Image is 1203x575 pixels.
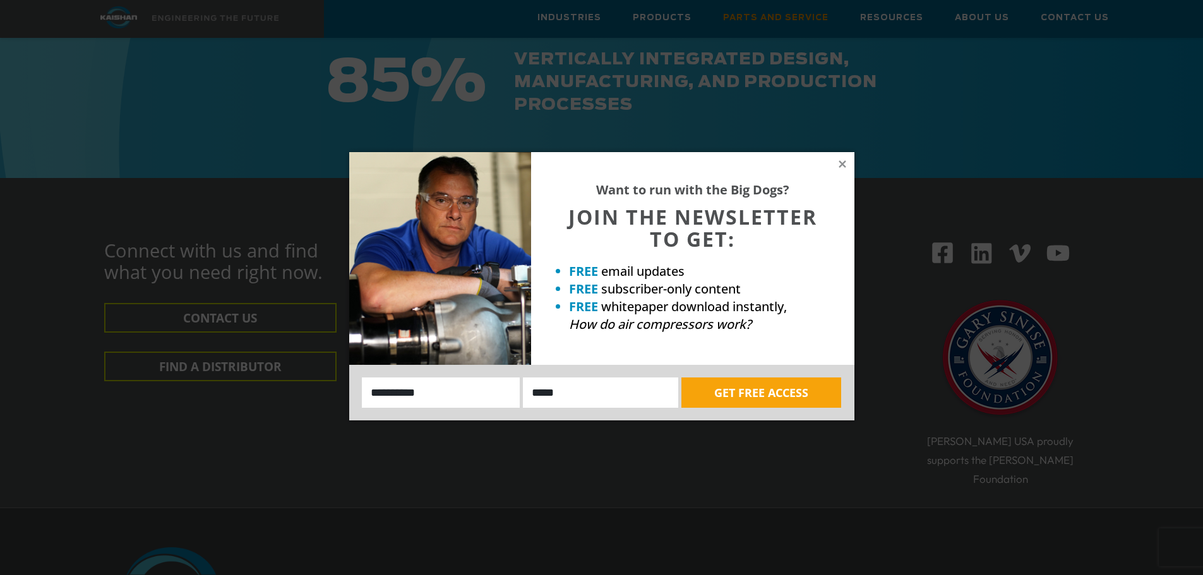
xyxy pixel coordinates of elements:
strong: FREE [569,280,598,297]
em: How do air compressors work? [569,316,751,333]
span: whitepaper download instantly, [601,298,787,315]
strong: Want to run with the Big Dogs? [596,181,789,198]
button: Close [837,158,848,170]
button: GET FREE ACCESS [681,377,841,408]
span: JOIN THE NEWSLETTER TO GET: [568,203,817,252]
strong: FREE [569,298,598,315]
input: Email [523,377,678,408]
strong: FREE [569,263,598,280]
span: email updates [601,263,685,280]
input: Name: [362,377,520,408]
span: subscriber-only content [601,280,741,297]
